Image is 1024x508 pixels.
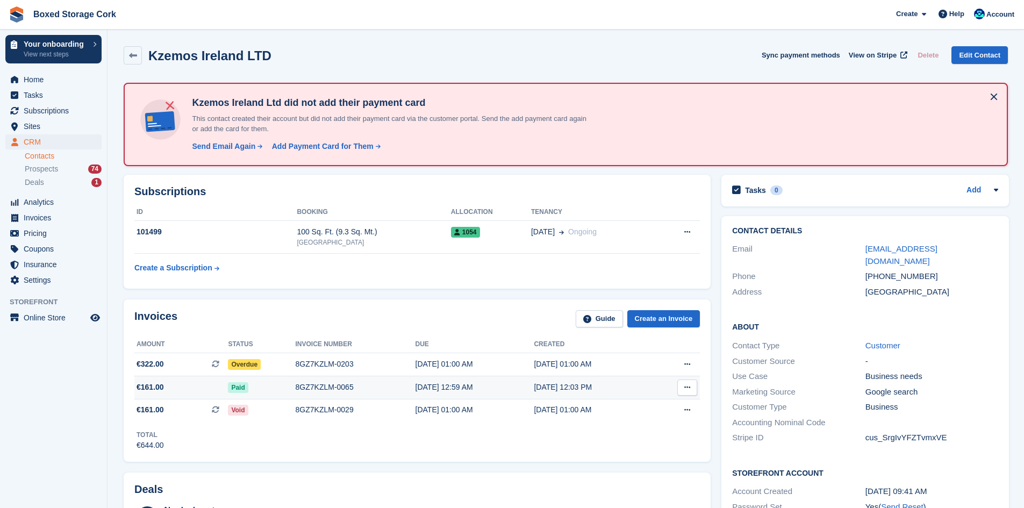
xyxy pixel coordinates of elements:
[24,72,88,87] span: Home
[137,382,164,393] span: €161.00
[865,341,900,350] a: Customer
[732,286,865,298] div: Address
[24,257,88,272] span: Insurance
[137,430,164,440] div: Total
[228,359,261,370] span: Overdue
[451,204,531,221] th: Allocation
[951,46,1008,64] a: Edit Contact
[134,483,163,496] h2: Deals
[228,405,248,416] span: Void
[25,177,102,188] a: Deals 1
[732,355,865,368] div: Customer Source
[24,103,88,118] span: Subscriptions
[296,336,416,353] th: Invoice number
[416,359,534,370] div: [DATE] 01:00 AM
[732,321,998,332] h2: About
[416,404,534,416] div: [DATE] 01:00 AM
[5,72,102,87] a: menu
[534,336,653,353] th: Created
[865,370,998,383] div: Business needs
[25,163,102,175] a: Prospects 74
[865,286,998,298] div: [GEOGRAPHIC_DATA]
[134,262,212,274] div: Create a Subscription
[296,404,416,416] div: 8GZ7KZLM-0029
[844,46,910,64] a: View on Stripe
[531,226,555,238] span: [DATE]
[966,184,981,197] a: Add
[849,50,897,61] span: View on Stripe
[297,226,450,238] div: 100 Sq. Ft. (9.3 Sq. Mt.)
[5,88,102,103] a: menu
[531,204,657,221] th: Tenancy
[568,227,597,236] span: Ongoing
[24,241,88,256] span: Coupons
[25,151,102,161] a: Contacts
[24,49,88,59] p: View next steps
[865,244,937,266] a: [EMAIL_ADDRESS][DOMAIN_NAME]
[732,485,865,498] div: Account Created
[268,141,382,152] a: Add Payment Card for Them
[24,119,88,134] span: Sites
[24,195,88,210] span: Analytics
[134,310,177,328] h2: Invoices
[949,9,964,19] span: Help
[986,9,1014,20] span: Account
[5,103,102,118] a: menu
[148,48,271,63] h2: Kzemos Ireland LTD
[272,141,374,152] div: Add Payment Card for Them
[865,485,998,498] div: [DATE] 09:41 AM
[188,97,591,109] h4: Kzemos Ireland Ltd did not add their payment card
[865,401,998,413] div: Business
[732,432,865,444] div: Stripe ID
[297,238,450,247] div: [GEOGRAPHIC_DATA]
[24,40,88,48] p: Your onboarding
[451,227,480,238] span: 1054
[228,336,295,353] th: Status
[5,241,102,256] a: menu
[534,404,653,416] div: [DATE] 01:00 AM
[576,310,623,328] a: Guide
[188,113,591,134] p: This contact created their account but did not add their payment card via the customer portal. Se...
[25,177,44,188] span: Deals
[865,432,998,444] div: cus_SrgIvYFZTvmxVE
[297,204,450,221] th: Booking
[865,355,998,368] div: -
[9,6,25,23] img: stora-icon-8386f47178a22dfd0bd8f6a31ec36ba5ce8667c1dd55bd0f319d3a0aa187defe.svg
[228,382,248,393] span: Paid
[5,195,102,210] a: menu
[24,134,88,149] span: CRM
[732,243,865,267] div: Email
[770,185,783,195] div: 0
[732,386,865,398] div: Marketing Source
[974,9,985,19] img: Vincent
[732,370,865,383] div: Use Case
[24,226,88,241] span: Pricing
[134,336,228,353] th: Amount
[134,204,297,221] th: ID
[732,401,865,413] div: Customer Type
[5,35,102,63] a: Your onboarding View next steps
[24,210,88,225] span: Invoices
[865,270,998,283] div: [PHONE_NUMBER]
[88,164,102,174] div: 74
[732,467,998,478] h2: Storefront Account
[5,210,102,225] a: menu
[732,227,998,235] h2: Contact Details
[627,310,700,328] a: Create an Invoice
[896,9,918,19] span: Create
[296,359,416,370] div: 8GZ7KZLM-0203
[137,359,164,370] span: €322.00
[192,141,255,152] div: Send Email Again
[865,386,998,398] div: Google search
[5,226,102,241] a: menu
[5,257,102,272] a: menu
[534,382,653,393] div: [DATE] 12:03 PM
[296,382,416,393] div: 8GZ7KZLM-0065
[913,46,943,64] button: Delete
[534,359,653,370] div: [DATE] 01:00 AM
[416,382,534,393] div: [DATE] 12:59 AM
[5,134,102,149] a: menu
[5,273,102,288] a: menu
[745,185,766,195] h2: Tasks
[29,5,120,23] a: Boxed Storage Cork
